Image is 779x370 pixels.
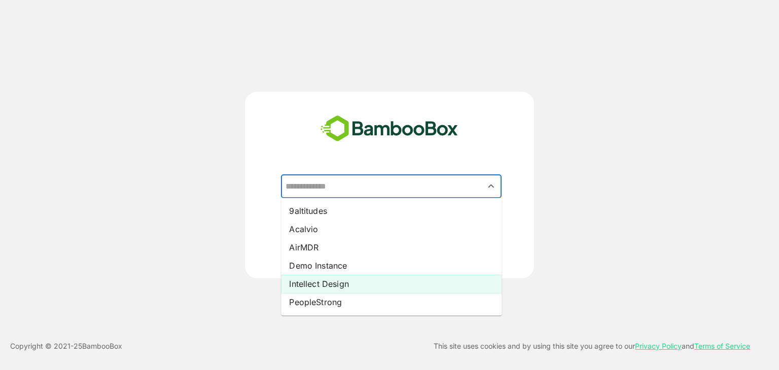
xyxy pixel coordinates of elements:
img: bamboobox [315,112,464,145]
li: Demo Instance [281,256,502,275]
button: Close [484,179,498,193]
li: Intellect Design [281,275,502,293]
li: PeopleStrong [281,293,502,311]
li: Acalvio [281,220,502,238]
a: Privacy Policy [635,342,682,350]
p: This site uses cookies and by using this site you agree to our and [434,340,750,352]
li: 9altitudes [281,202,502,220]
a: Terms of Service [694,342,750,350]
li: AirMDR [281,238,502,256]
p: Copyright © 2021- 25 BambooBox [10,340,122,352]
